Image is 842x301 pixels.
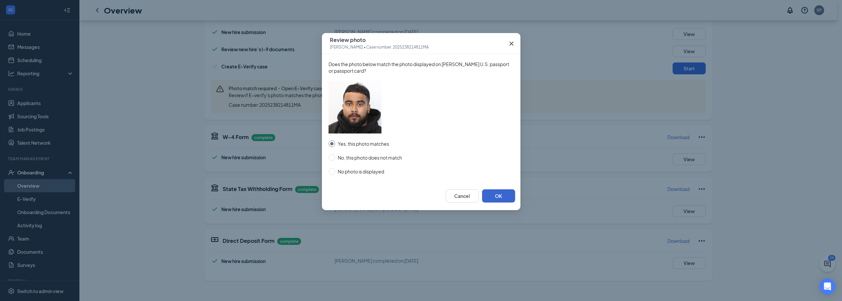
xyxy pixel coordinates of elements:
span: No, this photo does not match [335,154,405,161]
div: Open Intercom Messenger [820,279,835,294]
span: Review photo [330,37,429,43]
span: [PERSON_NAME] • Case number: 2025238214811MA [330,44,429,51]
span: No photo is displayed [335,168,387,175]
button: Close [503,33,520,54]
button: Cancel [446,189,479,203]
img: employee [329,81,381,133]
span: Yes, this photo matches [335,140,392,147]
button: OK [482,189,515,203]
span: Does the photo below match the photo displayed on [PERSON_NAME] U.S. passport or passport card? [329,61,514,74]
svg: Cross [508,40,515,48]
